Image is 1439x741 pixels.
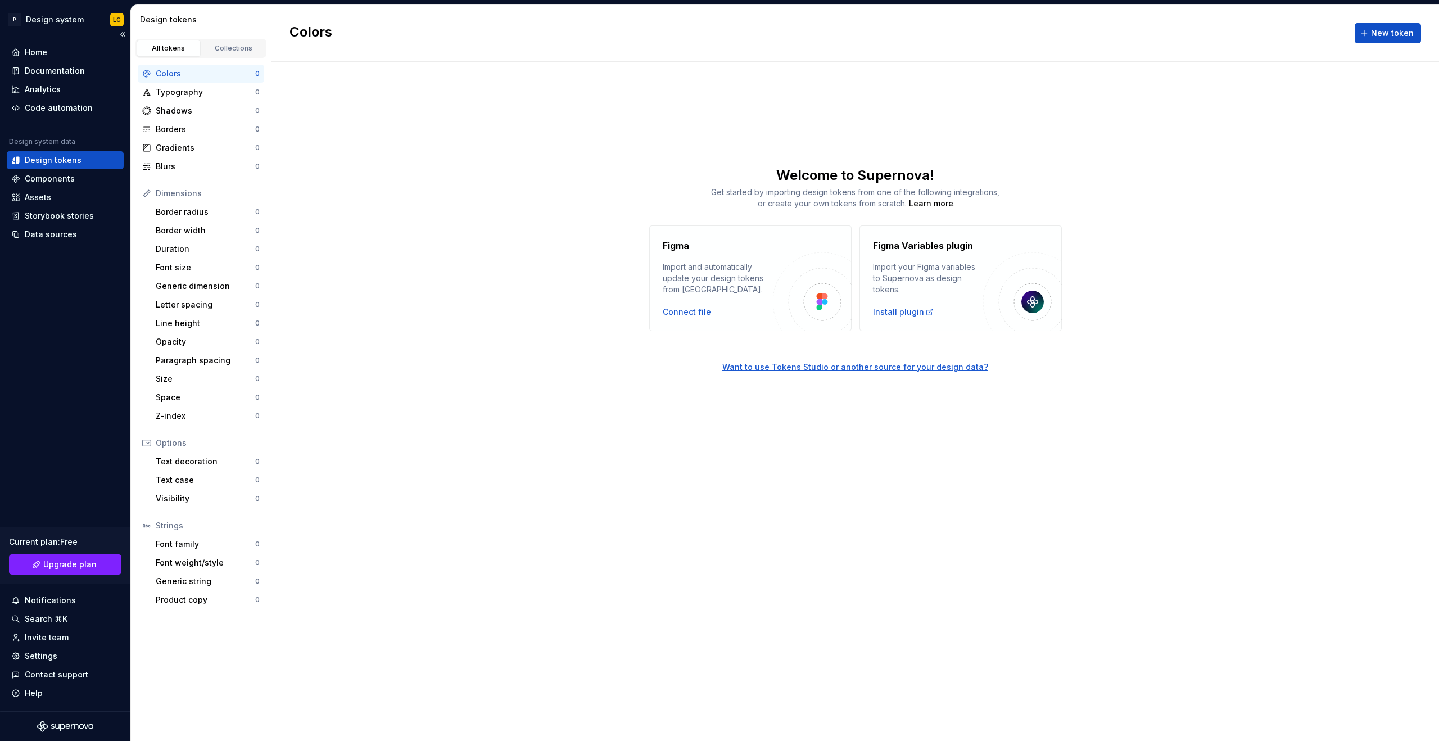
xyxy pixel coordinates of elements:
[151,222,264,240] a: Border width0
[156,124,255,135] div: Borders
[7,43,124,61] a: Home
[722,362,988,373] button: Want to use Tokens Studio or another source for your design data?
[255,245,260,254] div: 0
[25,192,51,203] div: Assets
[156,410,255,422] div: Z-index
[151,388,264,406] a: Space0
[113,15,121,24] div: LC
[156,456,255,467] div: Text decoration
[255,319,260,328] div: 0
[255,125,260,134] div: 0
[25,210,94,222] div: Storybook stories
[25,47,47,58] div: Home
[7,207,124,225] a: Storybook stories
[151,259,264,277] a: Font size0
[25,613,67,625] div: Search ⌘K
[25,65,85,76] div: Documentation
[7,591,124,609] button: Notifications
[2,7,128,31] button: PDesign systemLC
[37,721,93,732] a: Supernova Logo
[7,666,124,684] button: Contact support
[25,632,69,643] div: Invite team
[7,629,124,647] a: Invite team
[873,261,983,295] div: Import your Figma variables to Supernova as design tokens.
[156,520,260,531] div: Strings
[156,161,255,172] div: Blurs
[255,337,260,346] div: 0
[156,576,255,587] div: Generic string
[7,80,124,98] a: Analytics
[156,68,255,79] div: Colors
[255,558,260,567] div: 0
[140,14,266,25] div: Design tokens
[25,669,88,680] div: Contact support
[711,187,999,208] span: Get started by importing design tokens from one of the following integrations, or create your own...
[909,198,953,209] a: Learn more
[151,333,264,351] a: Opacity0
[255,374,260,383] div: 0
[151,240,264,258] a: Duration0
[255,106,260,115] div: 0
[156,206,255,218] div: Border radius
[255,88,260,97] div: 0
[7,225,124,243] a: Data sources
[156,105,255,116] div: Shadows
[25,173,75,184] div: Components
[663,261,773,295] div: Import and automatically update your design tokens from [GEOGRAPHIC_DATA].
[255,412,260,421] div: 0
[151,407,264,425] a: Z-index0
[255,577,260,586] div: 0
[151,203,264,221] a: Border radius0
[25,650,57,662] div: Settings
[271,331,1439,373] a: Want to use Tokens Studio or another source for your design data?
[156,373,255,385] div: Size
[255,263,260,272] div: 0
[156,594,255,606] div: Product copy
[25,84,61,95] div: Analytics
[255,476,260,485] div: 0
[141,44,197,53] div: All tokens
[255,207,260,216] div: 0
[873,306,934,318] a: Install plugin
[156,225,255,236] div: Border width
[9,554,121,575] a: Upgrade plan
[7,62,124,80] a: Documentation
[289,23,332,43] h2: Colors
[138,83,264,101] a: Typography0
[255,494,260,503] div: 0
[151,554,264,572] a: Font weight/style0
[156,493,255,504] div: Visibility
[151,572,264,590] a: Generic string0
[25,595,76,606] div: Notifications
[138,102,264,120] a: Shadows0
[156,355,255,366] div: Paragraph spacing
[115,26,130,42] button: Collapse sidebar
[255,162,260,171] div: 0
[156,262,255,273] div: Font size
[156,392,255,403] div: Space
[255,595,260,604] div: 0
[151,535,264,553] a: Font family0
[206,44,262,53] div: Collections
[43,559,97,570] span: Upgrade plan
[1355,23,1421,43] button: New token
[156,318,255,329] div: Line height
[151,314,264,332] a: Line height0
[271,166,1439,184] div: Welcome to Supernova!
[156,243,255,255] div: Duration
[873,239,973,252] h4: Figma Variables plugin
[7,188,124,206] a: Assets
[7,151,124,169] a: Design tokens
[156,299,255,310] div: Letter spacing
[138,120,264,138] a: Borders0
[156,87,255,98] div: Typography
[7,647,124,665] a: Settings
[7,170,124,188] a: Components
[663,306,711,318] button: Connect file
[255,300,260,309] div: 0
[9,137,75,146] div: Design system data
[25,155,82,166] div: Design tokens
[138,65,264,83] a: Colors0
